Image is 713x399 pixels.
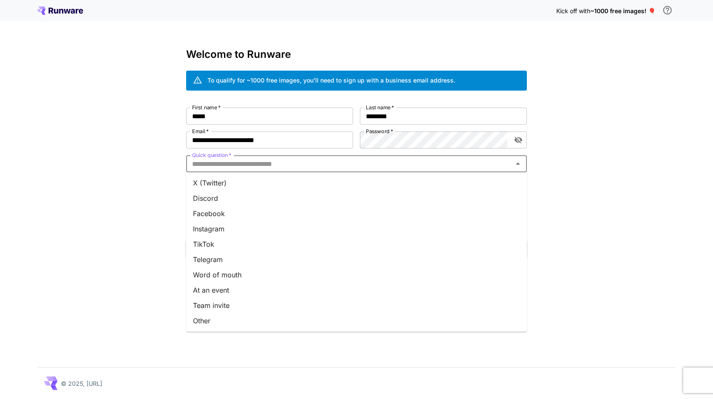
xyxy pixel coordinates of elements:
li: At an event [186,282,527,298]
span: Kick off with [556,7,590,14]
button: Close [512,158,524,170]
button: In order to qualify for free credit, you need to sign up with a business email address and click ... [659,2,676,19]
li: X (Twitter) [186,175,527,191]
label: Last name [366,104,394,111]
li: Other [186,313,527,328]
li: Team invite [186,298,527,313]
li: TikTok [186,237,527,252]
label: Email [192,128,209,135]
li: Facebook [186,206,527,221]
li: Telegram [186,252,527,267]
label: Password [366,128,393,135]
div: To qualify for ~1000 free images, you’ll need to sign up with a business email address. [207,76,455,85]
label: Quick question [192,151,231,159]
li: Discord [186,191,527,206]
p: © 2025, [URL] [61,379,102,388]
li: Instagram [186,221,527,237]
h3: Welcome to Runware [186,48,527,60]
span: ~1000 free images! 🎈 [590,7,655,14]
button: toggle password visibility [511,132,526,148]
li: Word of mouth [186,267,527,282]
label: First name [192,104,221,111]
